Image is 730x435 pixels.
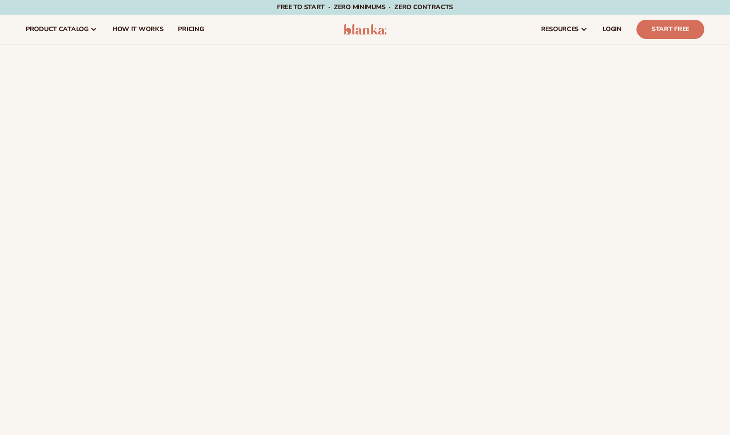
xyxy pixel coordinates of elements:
[603,26,622,33] span: LOGIN
[26,26,88,33] span: product catalog
[343,24,387,35] img: logo
[178,26,204,33] span: pricing
[18,15,105,44] a: product catalog
[534,15,595,44] a: resources
[636,20,704,39] a: Start Free
[595,15,629,44] a: LOGIN
[105,15,171,44] a: How It Works
[541,26,579,33] span: resources
[112,26,164,33] span: How It Works
[277,3,453,11] span: Free to start · ZERO minimums · ZERO contracts
[171,15,211,44] a: pricing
